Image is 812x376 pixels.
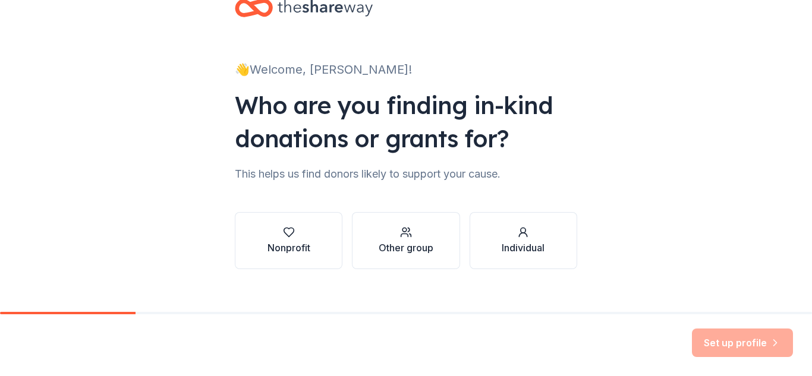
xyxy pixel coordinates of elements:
div: 👋 Welcome, [PERSON_NAME]! [235,60,577,79]
div: Who are you finding in-kind donations or grants for? [235,89,577,155]
button: Individual [470,212,577,269]
div: Individual [502,241,545,255]
button: Nonprofit [235,212,342,269]
button: Other group [352,212,459,269]
div: This helps us find donors likely to support your cause. [235,165,577,184]
div: Nonprofit [267,241,310,255]
div: Other group [379,241,433,255]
